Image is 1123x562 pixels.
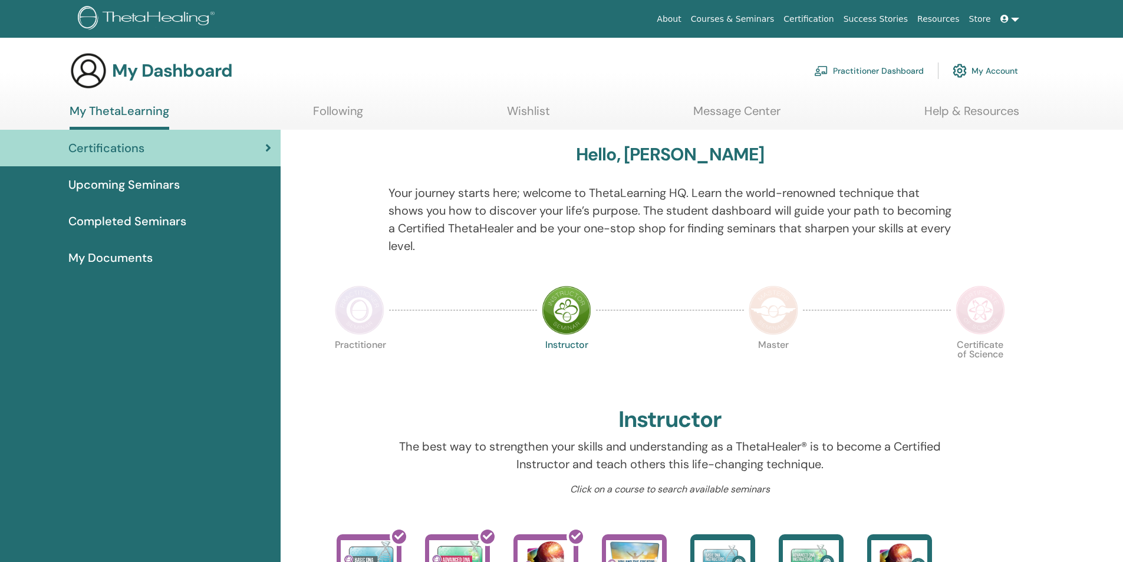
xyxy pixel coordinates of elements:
[953,61,967,81] img: cog.svg
[956,285,1005,335] img: Certificate of Science
[68,249,153,267] span: My Documents
[388,482,951,497] p: Click on a course to search available seminars
[618,406,722,433] h2: Instructor
[749,340,798,390] p: Master
[68,139,144,157] span: Certifications
[814,58,924,84] a: Practitioner Dashboard
[686,8,779,30] a: Courses & Seminars
[956,340,1005,390] p: Certificate of Science
[68,176,180,193] span: Upcoming Seminars
[779,8,838,30] a: Certification
[542,340,591,390] p: Instructor
[814,65,828,76] img: chalkboard-teacher.svg
[652,8,686,30] a: About
[924,104,1019,127] a: Help & Resources
[70,104,169,130] a: My ThetaLearning
[953,58,1018,84] a: My Account
[964,8,996,30] a: Store
[749,285,798,335] img: Master
[913,8,964,30] a: Resources
[388,184,951,255] p: Your journey starts here; welcome to ThetaLearning HQ. Learn the world-renowned technique that sh...
[388,438,951,473] p: The best way to strengthen your skills and understanding as a ThetaHealer® is to become a Certifi...
[78,6,219,32] img: logo.png
[313,104,363,127] a: Following
[507,104,550,127] a: Wishlist
[68,212,186,230] span: Completed Seminars
[839,8,913,30] a: Success Stories
[335,285,384,335] img: Practitioner
[70,52,107,90] img: generic-user-icon.jpg
[112,60,232,81] h3: My Dashboard
[576,144,765,165] h3: Hello, [PERSON_NAME]
[335,340,384,390] p: Practitioner
[542,285,591,335] img: Instructor
[693,104,780,127] a: Message Center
